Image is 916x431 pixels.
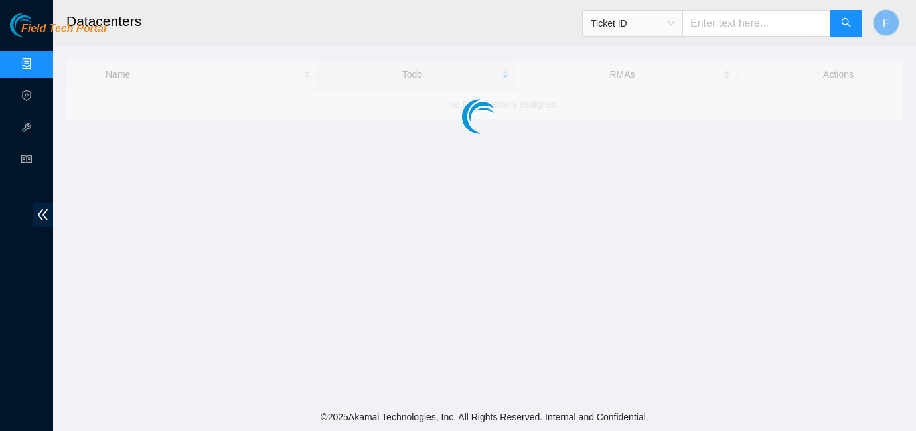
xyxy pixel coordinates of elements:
footer: © 2025 Akamai Technologies, Inc. All Rights Reserved. Internal and Confidential. [53,403,916,431]
span: Field Tech Portal [21,23,106,35]
span: Ticket ID [591,13,674,33]
span: read [21,148,32,175]
a: Akamai TechnologiesField Tech Portal [10,24,106,41]
button: F [873,9,899,36]
input: Enter text here... [682,10,831,37]
span: F [883,15,889,31]
img: Akamai Technologies [10,13,67,37]
span: double-left [33,203,53,227]
span: search [841,17,852,30]
button: search [830,10,862,37]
